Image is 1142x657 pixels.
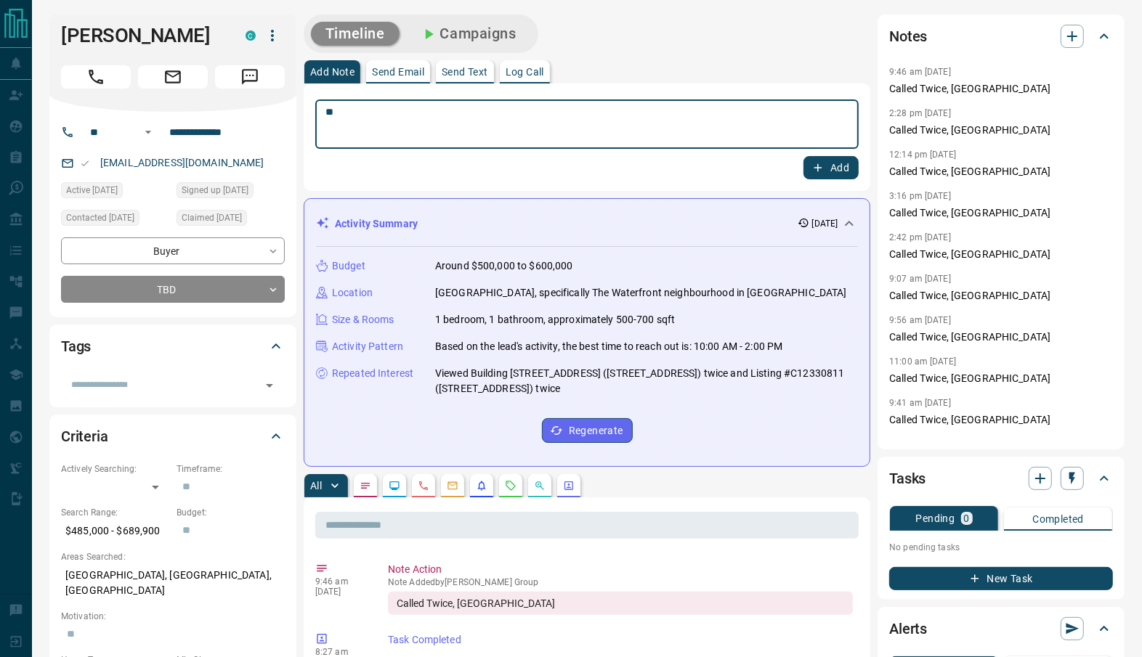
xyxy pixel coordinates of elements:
p: Called Twice, [GEOGRAPHIC_DATA] [889,123,1113,138]
p: Called Twice, [GEOGRAPHIC_DATA] [889,164,1113,179]
p: Size & Rooms [332,312,394,327]
p: Send Email [372,67,424,77]
p: Location [332,285,373,301]
svg: Calls [418,480,429,491]
p: Add Note [310,67,355,77]
svg: Agent Actions [563,480,575,491]
p: Called Twice, [GEOGRAPHIC_DATA] [889,330,1113,345]
p: Log Call [506,67,544,77]
p: Based on the lead's activity, the best time to reach out is: 10:00 AM - 2:00 PM [435,339,782,354]
div: Buyer [61,237,285,264]
button: Regenerate [542,418,633,443]
div: Tags [61,329,285,364]
p: Areas Searched: [61,550,285,563]
p: 11:00 am [DATE] [889,356,956,367]
p: Called Twice, [GEOGRAPHIC_DATA] [889,371,1113,386]
div: Criteria [61,419,285,454]
div: Alerts [889,611,1113,646]
p: Pending [916,513,955,523]
span: Signed up [DATE] [182,183,248,197]
h2: Criteria [61,425,108,448]
div: Tasks [889,461,1113,496]
p: 8:27 am [315,647,366,657]
h2: Tasks [889,467,926,490]
p: 2:28 pm [DATE] [889,108,951,118]
p: Called Twice, [GEOGRAPHIC_DATA] [889,412,1113,428]
p: Motivation: [61,610,285,623]
a: [EMAIL_ADDRESS][DOMAIN_NAME] [100,157,264,168]
p: Around $500,000 to $600,000 [435,258,573,274]
div: Notes [889,19,1113,54]
p: 10:14 am [DATE] [889,439,956,449]
h2: Alerts [889,617,927,640]
button: Timeline [311,22,400,46]
p: Completed [1032,514,1084,524]
p: [GEOGRAPHIC_DATA], [GEOGRAPHIC_DATA], [GEOGRAPHIC_DATA] [61,563,285,603]
h2: Notes [889,25,927,48]
span: Message [215,65,285,89]
button: Add [803,156,859,179]
div: Wed Aug 20 2025 [61,182,169,203]
p: 9:41 am [DATE] [889,398,951,408]
p: $485,000 - $689,900 [61,519,169,543]
svg: Listing Alerts [476,480,487,491]
span: Email [138,65,208,89]
p: All [310,481,322,491]
div: Called Twice, [GEOGRAPHIC_DATA] [388,592,853,615]
span: Active [DATE] [66,183,118,197]
p: Called Twice, [GEOGRAPHIC_DATA] [889,81,1113,97]
button: Open [139,123,157,141]
svg: Opportunities [534,480,546,491]
div: condos.ca [246,30,256,41]
p: Viewed Building [STREET_ADDRESS] ([STREET_ADDRESS]) twice and Listing #C12330811 ([STREET_ADDRESS... [435,366,858,396]
p: 3:16 pm [DATE] [889,191,951,201]
p: [GEOGRAPHIC_DATA], specifically The Waterfront neighbourhood in [GEOGRAPHIC_DATA] [435,285,847,301]
p: [DATE] [315,587,366,597]
svg: Requests [505,480,517,491]
p: 9:46 am [DATE] [889,67,951,77]
p: Timeframe: [177,462,285,476]
p: Activity Pattern [332,339,403,354]
button: Campaigns [405,22,531,46]
p: Search Range: [61,506,169,519]
div: Tue Aug 12 2025 [61,210,169,230]
p: 9:46 am [315,576,366,587]
p: Note Added by [PERSON_NAME] Group [388,577,853,587]
p: Called Twice, [GEOGRAPHIC_DATA] [889,288,1113,303]
span: Contacted [DATE] [66,211,134,225]
div: Tue Aug 12 2025 [177,182,285,203]
p: 0 [964,513,970,523]
p: 2:42 pm [DATE] [889,232,951,242]
svg: Email Valid [80,158,90,168]
p: Called Twice, [GEOGRAPHIC_DATA] [889,205,1113,221]
p: Note Action [388,562,853,577]
p: Called Twice, [GEOGRAPHIC_DATA] [889,247,1113,262]
p: Task Completed [388,632,853,648]
p: 1 bedroom, 1 bathroom, approximately 500-700 sqft [435,312,675,327]
svg: Notes [360,480,371,491]
p: Activity Summary [335,216,418,232]
div: TBD [61,276,285,303]
span: Claimed [DATE] [182,211,242,225]
button: New Task [889,567,1113,590]
div: Tue Aug 12 2025 [177,210,285,230]
button: Open [259,375,280,396]
span: Call [61,65,131,89]
h1: [PERSON_NAME] [61,24,224,47]
p: Budget: [177,506,285,519]
p: No pending tasks [889,536,1113,558]
p: 12:14 pm [DATE] [889,150,956,160]
p: 9:07 am [DATE] [889,274,951,284]
p: Repeated Interest [332,366,413,381]
p: Actively Searching: [61,462,169,476]
div: Activity Summary[DATE] [316,211,858,237]
svg: Lead Browsing Activity [389,480,400,491]
p: Send Text [442,67,488,77]
h2: Tags [61,335,91,358]
p: [DATE] [812,217,838,230]
p: Budget [332,258,365,274]
svg: Emails [447,480,458,491]
p: 9:56 am [DATE] [889,315,951,325]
